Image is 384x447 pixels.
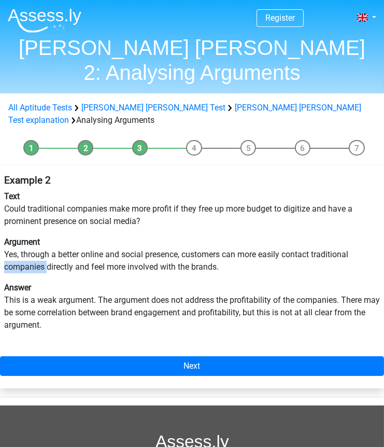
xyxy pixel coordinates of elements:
h1: [PERSON_NAME] [PERSON_NAME] 2: Analysing Arguments [8,35,376,85]
b: Text [4,191,20,201]
div: Analysing Arguments [8,102,376,127]
p: Yes, through a better online and social presence, customers can more easily contact traditional c... [4,236,380,273]
p: This is a weak argument. The argument does not address the profitability of the companies. There ... [4,282,380,331]
b: Answer [4,283,31,292]
b: Argument [4,237,40,247]
b: Example 2 [4,174,51,186]
a: Register [265,13,295,23]
img: Assessly [8,8,81,33]
a: All Aptitude Tests [8,103,72,113]
a: [PERSON_NAME] [PERSON_NAME] Test [81,103,225,113]
p: Could traditional companies make more profit if they free up more budget to digitize and have a p... [4,190,380,228]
